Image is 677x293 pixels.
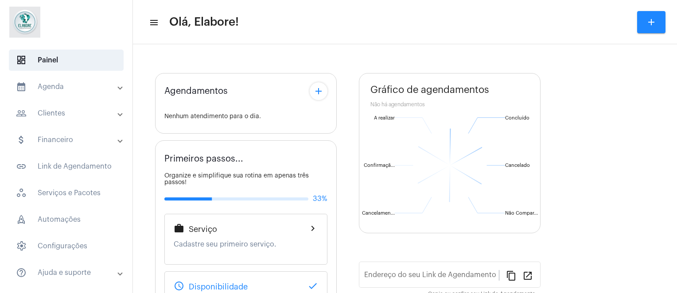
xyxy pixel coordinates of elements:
p: Cadastre seu primeiro serviço. [174,240,318,248]
span: Link de Agendamento [9,156,124,177]
mat-expansion-panel-header: sidenav iconFinanceiro [5,129,132,150]
span: Olá, Elabore! [169,15,239,29]
mat-icon: sidenav icon [16,81,27,92]
mat-panel-title: Clientes [16,108,118,119]
mat-icon: sidenav icon [16,161,27,172]
mat-expansion-panel-header: sidenav iconClientes [5,103,132,124]
img: 4c6856f8-84c7-1050-da6c-cc5081a5dbaf.jpg [7,4,43,40]
text: Cancelado [505,163,530,168]
mat-icon: open_in_new [522,270,533,281]
mat-icon: sidenav icon [16,108,27,119]
span: Configurações [9,235,124,257]
mat-icon: sidenav icon [149,17,158,28]
text: Cancelamen... [362,211,395,216]
span: sidenav icon [16,214,27,225]
mat-icon: sidenav icon [16,135,27,145]
span: Disponibilidade [189,282,248,291]
span: sidenav icon [16,55,27,66]
mat-panel-title: Ajuda e suporte [16,267,118,278]
mat-icon: done [307,281,318,291]
span: Automações [9,209,124,230]
span: 33% [313,195,327,203]
span: Serviços e Pacotes [9,182,124,204]
text: Confirmaçã... [364,163,395,168]
mat-icon: content_copy [506,270,517,281]
span: Painel [9,50,124,71]
mat-expansion-panel-header: sidenav iconAgenda [5,76,132,97]
mat-icon: add [646,17,657,27]
span: sidenav icon [16,188,27,198]
text: A realizar [374,116,395,120]
span: Gráfico de agendamentos [370,85,489,95]
div: Nenhum atendimento para o dia. [164,113,327,120]
span: Agendamentos [164,86,228,96]
mat-icon: work [174,223,184,234]
mat-icon: chevron_right [307,223,318,234]
mat-icon: add [313,86,324,96]
text: Não Compar... [505,211,538,216]
mat-icon: schedule [174,281,184,291]
span: Serviço [189,225,217,234]
span: Organize e simplifique sua rotina em apenas três passos! [164,173,309,185]
mat-expansion-panel-header: sidenav iconAjuda e suporte [5,262,132,283]
text: Concluído [505,116,529,120]
span: sidenav icon [16,241,27,251]
input: Link [364,273,499,281]
mat-icon: sidenav icon [16,267,27,278]
mat-panel-title: Agenda [16,81,118,92]
span: Primeiros passos... [164,154,243,164]
mat-panel-title: Financeiro [16,135,118,145]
